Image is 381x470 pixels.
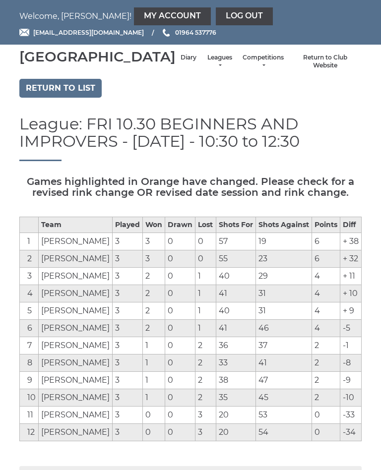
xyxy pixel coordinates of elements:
td: 6 [20,320,39,337]
td: 0 [165,250,195,268]
td: 4 [312,302,340,320]
td: 12 [20,424,39,441]
td: 1 [195,302,216,320]
td: 3 [113,250,143,268]
td: 3 [113,320,143,337]
td: 3 [113,407,143,424]
td: -33 [340,407,361,424]
td: 0 [165,233,195,250]
td: 2 [195,337,216,354]
td: [PERSON_NAME] [39,233,113,250]
td: 3 [113,354,143,372]
td: [PERSON_NAME] [39,250,113,268]
td: 4 [312,320,340,337]
td: [PERSON_NAME] [39,302,113,320]
td: + 10 [340,285,361,302]
td: 23 [255,250,312,268]
td: 2 [143,302,165,320]
td: 41 [216,320,255,337]
td: 4 [312,285,340,302]
td: 0 [165,407,195,424]
td: 38 [216,372,255,389]
td: -1 [340,337,361,354]
th: Drawn [165,217,195,233]
td: -5 [340,320,361,337]
td: 45 [255,389,312,407]
td: 0 [312,407,340,424]
td: 41 [216,285,255,302]
h5: Games highlighted in Orange have changed. Please check for a revised rink change OR revised date ... [19,176,362,198]
a: Diary [181,54,196,62]
td: 46 [255,320,312,337]
td: [PERSON_NAME] [39,424,113,441]
td: 3 [113,337,143,354]
td: 0 [165,424,195,441]
td: 10 [20,389,39,407]
td: 1 [20,233,39,250]
td: 29 [255,268,312,285]
span: 01964 537776 [175,29,216,36]
td: 40 [216,302,255,320]
a: Log out [216,7,273,25]
td: 53 [255,407,312,424]
td: [PERSON_NAME] [39,389,113,407]
td: 3 [195,424,216,441]
td: 1 [143,372,165,389]
td: 2 [195,354,216,372]
nav: Welcome, [PERSON_NAME]! [19,7,362,25]
td: 6 [312,233,340,250]
td: 0 [165,337,195,354]
td: 5 [20,302,39,320]
td: 1 [143,354,165,372]
td: [PERSON_NAME] [39,320,113,337]
td: 3 [113,285,143,302]
td: 55 [216,250,255,268]
img: Phone us [163,29,170,37]
td: 3 [143,233,165,250]
td: 0 [165,268,195,285]
td: 57 [216,233,255,250]
td: 0 [165,389,195,407]
td: + 32 [340,250,361,268]
td: + 11 [340,268,361,285]
td: 0 [312,424,340,441]
td: 37 [255,337,312,354]
td: 2 [312,337,340,354]
td: 40 [216,268,255,285]
td: 1 [195,320,216,337]
a: Return to Club Website [294,54,357,70]
td: 20 [216,407,255,424]
td: 0 [143,424,165,441]
th: Played [113,217,143,233]
td: 3 [113,372,143,389]
td: 33 [216,354,255,372]
td: -9 [340,372,361,389]
td: 2 [143,268,165,285]
td: 3 [113,389,143,407]
td: 0 [195,250,216,268]
td: 9 [20,372,39,389]
td: + 38 [340,233,361,250]
span: [EMAIL_ADDRESS][DOMAIN_NAME] [33,29,144,36]
td: 20 [216,424,255,441]
td: 3 [113,233,143,250]
th: Shots Against [255,217,312,233]
h1: League: FRI 10.30 BEGINNERS AND IMPROVERS - [DATE] - 10:30 to 12:30 [19,115,362,161]
td: 4 [20,285,39,302]
td: 1 [143,389,165,407]
td: [PERSON_NAME] [39,372,113,389]
td: 3 [113,302,143,320]
td: 6 [312,250,340,268]
a: Phone us 01964 537776 [161,28,216,37]
td: 2 [195,372,216,389]
td: 35 [216,389,255,407]
td: 7 [20,337,39,354]
td: 2 [195,389,216,407]
td: 2 [312,372,340,389]
td: 41 [255,354,312,372]
a: Leagues [206,54,233,70]
a: Return to list [19,79,102,98]
td: 1 [195,285,216,302]
div: [GEOGRAPHIC_DATA] [19,49,176,64]
td: 2 [312,389,340,407]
